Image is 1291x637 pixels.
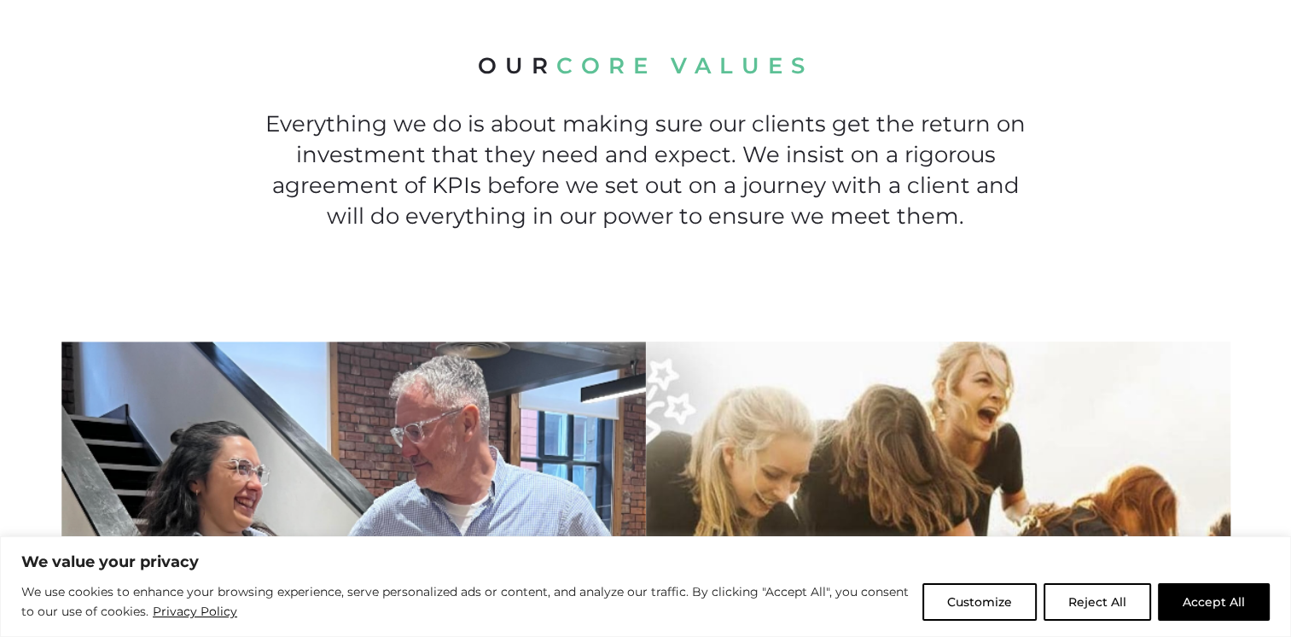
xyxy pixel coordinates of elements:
[1158,583,1270,621] button: Accept All
[1044,583,1151,621] button: Reject All
[21,552,1270,572] p: We value your privacy
[556,52,813,79] span: core values
[260,109,1031,232] p: Everything we do is about making sure our clients get the return on investment that they need and...
[922,583,1037,621] button: Customize
[152,601,238,622] a: Privacy Policy
[260,51,1031,82] h2: Our
[21,582,910,622] p: We use cookies to enhance your browsing experience, serve personalized ads or content, and analyz...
